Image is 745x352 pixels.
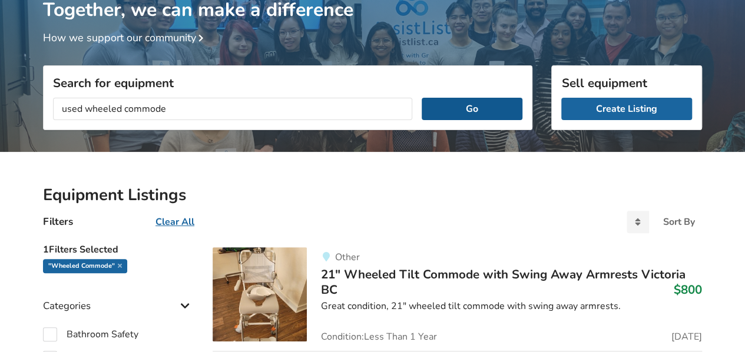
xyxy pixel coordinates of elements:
[663,217,695,227] div: Sort By
[674,282,702,297] h3: $800
[53,98,412,120] input: I am looking for...
[43,238,194,259] h5: 1 Filters Selected
[53,75,522,91] h3: Search for equipment
[43,327,138,341] label: Bathroom Safety
[43,185,702,205] h2: Equipment Listings
[213,247,307,341] img: bathroom safety-21" wheeled tilt commode with swing away armrests victoria bc
[43,31,208,45] a: How we support our community
[321,266,686,298] span: 21" Wheeled Tilt Commode with Swing Away Armrests Victoria BC
[422,98,522,120] button: Go
[335,251,359,264] span: Other
[561,75,692,91] h3: Sell equipment
[43,215,73,228] h4: Filters
[321,300,702,313] div: Great condition, 21" wheeled tilt commode with swing away armrests.
[43,259,127,273] div: "wheeled commode"
[155,215,194,228] u: Clear All
[671,332,702,341] span: [DATE]
[43,276,194,318] div: Categories
[321,332,437,341] span: Condition: Less Than 1 Year
[561,98,692,120] a: Create Listing
[213,247,702,351] a: bathroom safety-21" wheeled tilt commode with swing away armrests victoria bcOther21" Wheeled Til...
